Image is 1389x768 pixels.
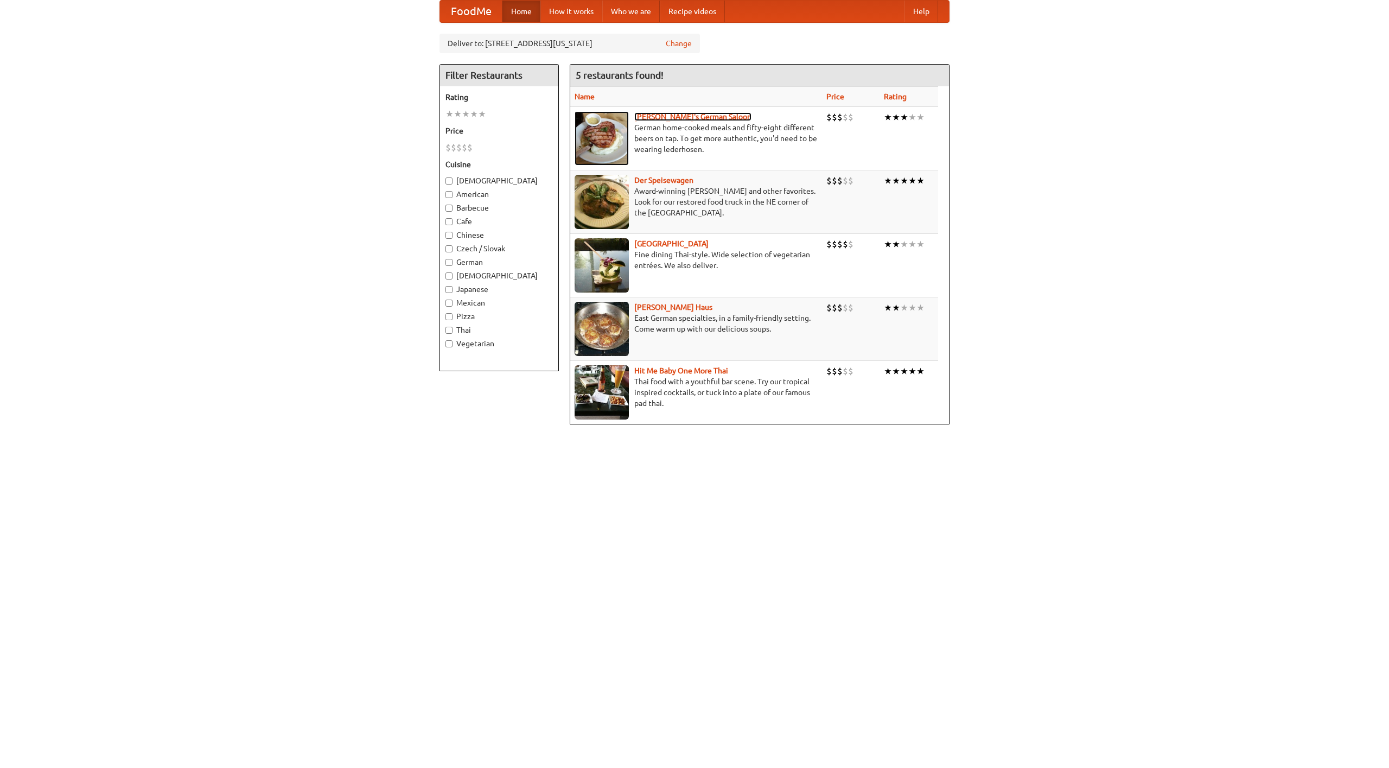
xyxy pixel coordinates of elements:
h5: Rating [445,92,553,103]
h5: Price [445,125,553,136]
label: Chinese [445,230,553,240]
a: Help [904,1,938,22]
li: ★ [900,238,908,250]
li: ★ [884,175,892,187]
li: $ [832,365,837,377]
input: Thai [445,327,453,334]
li: ★ [892,365,900,377]
a: Der Speisewagen [634,176,693,185]
li: $ [848,302,853,314]
li: ★ [916,238,925,250]
li: ★ [892,111,900,123]
label: German [445,257,553,268]
label: Vegetarian [445,338,553,349]
label: Thai [445,325,553,335]
li: ★ [908,365,916,377]
p: Thai food with a youthful bar scene. Try our tropical inspired cocktails, or tuck into a plate of... [575,376,818,409]
a: Who we are [602,1,660,22]
li: $ [462,142,467,154]
li: $ [848,175,853,187]
img: speisewagen.jpg [575,175,629,229]
b: [GEOGRAPHIC_DATA] [634,239,709,248]
li: $ [832,302,837,314]
h5: Cuisine [445,159,553,170]
li: ★ [470,108,478,120]
li: ★ [908,175,916,187]
a: Rating [884,92,907,101]
li: $ [832,238,837,250]
label: Japanese [445,284,553,295]
li: ★ [892,238,900,250]
li: $ [848,238,853,250]
input: Vegetarian [445,340,453,347]
a: Price [826,92,844,101]
li: $ [456,142,462,154]
li: $ [826,175,832,187]
li: $ [832,111,837,123]
li: $ [848,365,853,377]
h4: Filter Restaurants [440,65,558,86]
li: ★ [884,365,892,377]
a: Hit Me Baby One More Thai [634,366,728,375]
a: Home [502,1,540,22]
img: esthers.jpg [575,111,629,166]
input: Pizza [445,313,453,320]
ng-pluralize: 5 restaurants found! [576,70,664,80]
li: ★ [892,175,900,187]
li: ★ [916,365,925,377]
input: Barbecue [445,205,453,212]
label: [DEMOGRAPHIC_DATA] [445,270,553,281]
p: German home-cooked meals and fifty-eight different beers on tap. To get more authentic, you'd nee... [575,122,818,155]
label: American [445,189,553,200]
label: Pizza [445,311,553,322]
input: Japanese [445,286,453,293]
label: [DEMOGRAPHIC_DATA] [445,175,553,186]
input: Chinese [445,232,453,239]
li: ★ [900,365,908,377]
a: How it works [540,1,602,22]
li: $ [826,238,832,250]
a: Recipe videos [660,1,725,22]
li: $ [843,111,848,123]
li: $ [467,142,473,154]
li: ★ [916,175,925,187]
li: ★ [908,238,916,250]
p: Award-winning [PERSON_NAME] and other favorites. Look for our restored food truck in the NE corne... [575,186,818,218]
label: Barbecue [445,202,553,213]
li: $ [826,302,832,314]
a: FoodMe [440,1,502,22]
li: $ [848,111,853,123]
li: ★ [892,302,900,314]
li: $ [837,365,843,377]
input: American [445,191,453,198]
label: Cafe [445,216,553,227]
li: ★ [908,111,916,123]
li: $ [837,111,843,123]
li: ★ [900,111,908,123]
p: East German specialties, in a family-friendly setting. Come warm up with our delicious soups. [575,313,818,334]
li: ★ [454,108,462,120]
li: $ [837,238,843,250]
a: [PERSON_NAME]'s German Saloon [634,112,751,121]
li: $ [826,111,832,123]
a: Name [575,92,595,101]
input: Czech / Slovak [445,245,453,252]
li: $ [837,302,843,314]
li: $ [837,175,843,187]
li: $ [843,365,848,377]
a: Change [666,38,692,49]
li: ★ [884,238,892,250]
input: German [445,259,453,266]
img: satay.jpg [575,238,629,293]
p: Fine dining Thai-style. Wide selection of vegetarian entrées. We also deliver. [575,249,818,271]
li: $ [445,142,451,154]
li: ★ [462,108,470,120]
a: [PERSON_NAME] Haus [634,303,712,312]
li: $ [451,142,456,154]
li: ★ [908,302,916,314]
li: ★ [884,111,892,123]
